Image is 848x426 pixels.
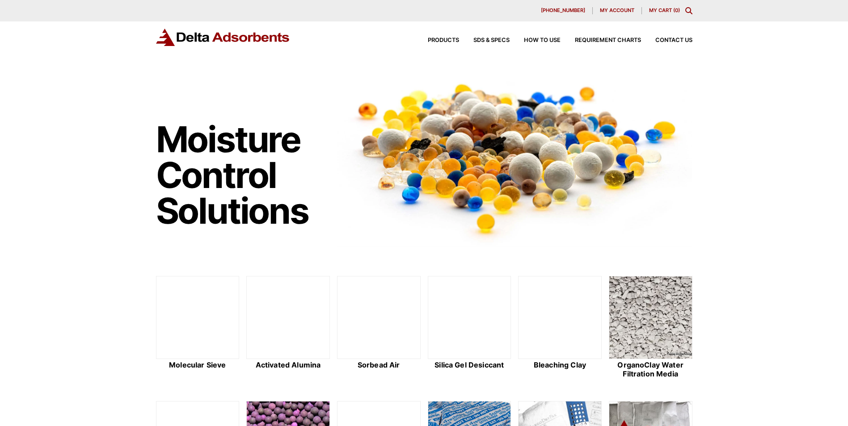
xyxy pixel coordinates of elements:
[510,38,561,43] a: How to Use
[600,8,634,13] span: My account
[593,7,642,14] a: My account
[518,276,602,380] a: Bleaching Clay
[156,361,240,369] h2: Molecular Sieve
[156,121,329,229] h1: Moisture Control Solutions
[337,361,421,369] h2: Sorbead Air
[649,7,680,13] a: My Cart (0)
[337,276,421,380] a: Sorbead Air
[534,7,593,14] a: [PHONE_NUMBER]
[641,38,692,43] a: Contact Us
[246,361,330,369] h2: Activated Alumina
[156,29,290,46] img: Delta Adsorbents
[655,38,692,43] span: Contact Us
[156,276,240,380] a: Molecular Sieve
[518,361,602,369] h2: Bleaching Clay
[459,38,510,43] a: SDS & SPECS
[541,8,585,13] span: [PHONE_NUMBER]
[524,38,561,43] span: How to Use
[609,276,692,380] a: OrganoClay Water Filtration Media
[609,361,692,378] h2: OrganoClay Water Filtration Media
[428,276,511,380] a: Silica Gel Desiccant
[337,67,692,247] img: Image
[575,38,641,43] span: Requirement Charts
[675,7,678,13] span: 0
[685,7,692,14] div: Toggle Modal Content
[473,38,510,43] span: SDS & SPECS
[428,38,459,43] span: Products
[413,38,459,43] a: Products
[246,276,330,380] a: Activated Alumina
[561,38,641,43] a: Requirement Charts
[428,361,511,369] h2: Silica Gel Desiccant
